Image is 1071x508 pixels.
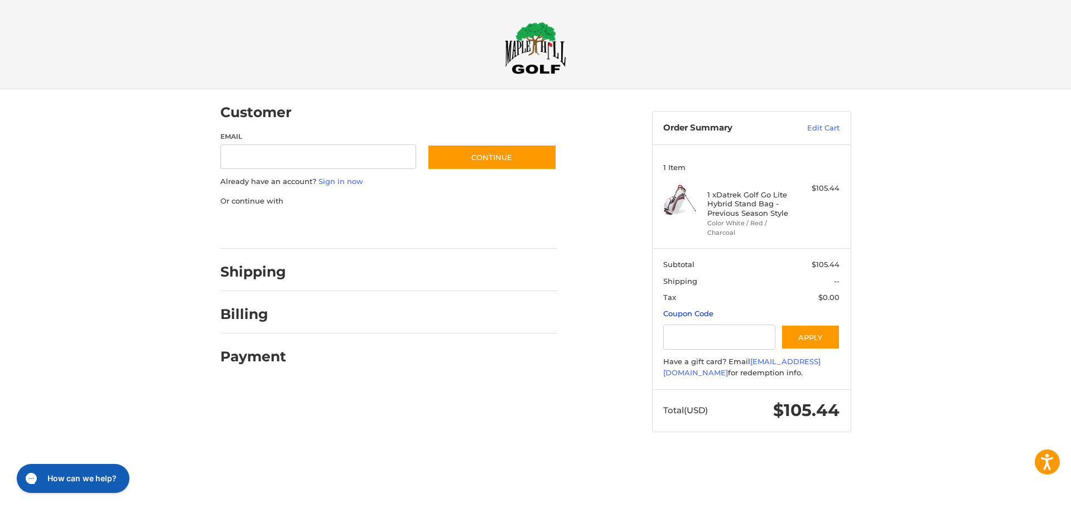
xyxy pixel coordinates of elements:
[406,217,489,238] iframe: PayPal-venmo
[220,348,286,365] h2: Payment
[663,277,697,286] span: Shipping
[795,183,840,194] div: $105.44
[707,219,793,237] li: Color White / Red / Charcoal
[812,260,840,269] span: $105.44
[216,217,300,238] iframe: PayPal-paypal
[220,263,286,280] h2: Shipping
[663,325,775,350] input: Gift Certificate or Coupon Code
[663,356,840,378] div: Have a gift card? Email for redemption info.
[505,22,566,74] img: Maple Hill Golf
[663,405,708,415] span: Total (USD)
[220,196,557,207] p: Or continue with
[311,217,395,238] iframe: PayPal-paylater
[427,144,557,170] button: Continue
[707,190,793,217] h4: 1 x Datrek Golf Go Lite Hybrid Stand Bag - Previous Season Style
[663,163,840,172] h3: 1 Item
[979,478,1071,508] iframe: Google Customer Reviews
[220,132,417,142] label: Email
[818,293,840,302] span: $0.00
[781,325,840,350] button: Apply
[220,176,557,187] p: Already have an account?
[220,104,292,121] h2: Customer
[663,309,713,318] a: Coupon Code
[11,460,133,497] iframe: Gorgias live chat messenger
[783,123,840,134] a: Edit Cart
[319,177,363,186] a: Sign in now
[220,306,286,323] h2: Billing
[663,260,694,269] span: Subtotal
[663,357,821,377] a: [EMAIL_ADDRESS][DOMAIN_NAME]
[663,123,783,134] h3: Order Summary
[834,277,840,286] span: --
[773,400,840,420] span: $105.44
[663,293,676,302] span: Tax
